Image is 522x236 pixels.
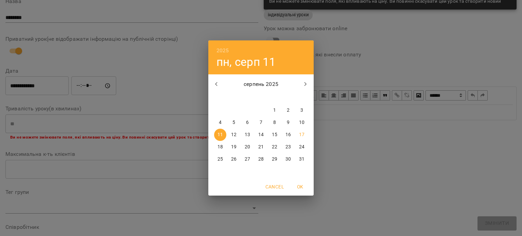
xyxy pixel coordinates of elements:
p: 24 [299,144,304,150]
p: 14 [258,131,264,138]
button: 23 [282,141,294,153]
span: OK [292,183,308,191]
button: OK [289,181,311,193]
button: 27 [241,153,254,165]
p: 27 [245,156,250,163]
p: 4 [219,119,222,126]
button: 5 [228,116,240,129]
button: 15 [268,129,281,141]
p: 28 [258,156,264,163]
p: 5 [232,119,235,126]
span: пн [214,94,226,101]
button: 1 [268,104,281,116]
p: 22 [272,144,277,150]
p: 31 [299,156,304,163]
button: 10 [296,116,308,129]
button: 9 [282,116,294,129]
button: 25 [214,153,226,165]
p: 18 [217,144,223,150]
button: 3 [296,104,308,116]
p: 23 [285,144,291,150]
button: 6 [241,116,254,129]
p: 7 [260,119,262,126]
p: 12 [231,131,237,138]
button: 12 [228,129,240,141]
p: серпень 2025 [225,80,298,88]
p: 13 [245,131,250,138]
button: 24 [296,141,308,153]
button: пн, серп 11 [216,55,276,69]
p: 1 [273,107,276,114]
button: 14 [255,129,267,141]
p: 10 [299,119,304,126]
span: пт [268,94,281,101]
p: 3 [300,107,303,114]
button: 4 [214,116,226,129]
p: 25 [217,156,223,163]
span: нд [296,94,308,101]
button: 8 [268,116,281,129]
button: 30 [282,153,294,165]
p: 17 [299,131,304,138]
button: 31 [296,153,308,165]
button: Cancel [263,181,286,193]
button: 13 [241,129,254,141]
button: 11 [214,129,226,141]
p: 16 [285,131,291,138]
button: 21 [255,141,267,153]
button: 19 [228,141,240,153]
p: 19 [231,144,237,150]
p: 8 [273,119,276,126]
span: вт [228,94,240,101]
button: 29 [268,153,281,165]
p: 2 [287,107,290,114]
span: ср [241,94,254,101]
p: 9 [287,119,290,126]
button: 22 [268,141,281,153]
span: сб [282,94,294,101]
span: Cancel [265,183,284,191]
p: 11 [217,131,223,138]
button: 2 [282,104,294,116]
p: 15 [272,131,277,138]
button: 18 [214,141,226,153]
button: 2025 [216,46,229,55]
p: 6 [246,119,249,126]
button: 26 [228,153,240,165]
button: 20 [241,141,254,153]
button: 17 [296,129,308,141]
button: 28 [255,153,267,165]
p: 30 [285,156,291,163]
button: 16 [282,129,294,141]
p: 21 [258,144,264,150]
p: 20 [245,144,250,150]
p: 26 [231,156,237,163]
p: 29 [272,156,277,163]
button: 7 [255,116,267,129]
span: чт [255,94,267,101]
